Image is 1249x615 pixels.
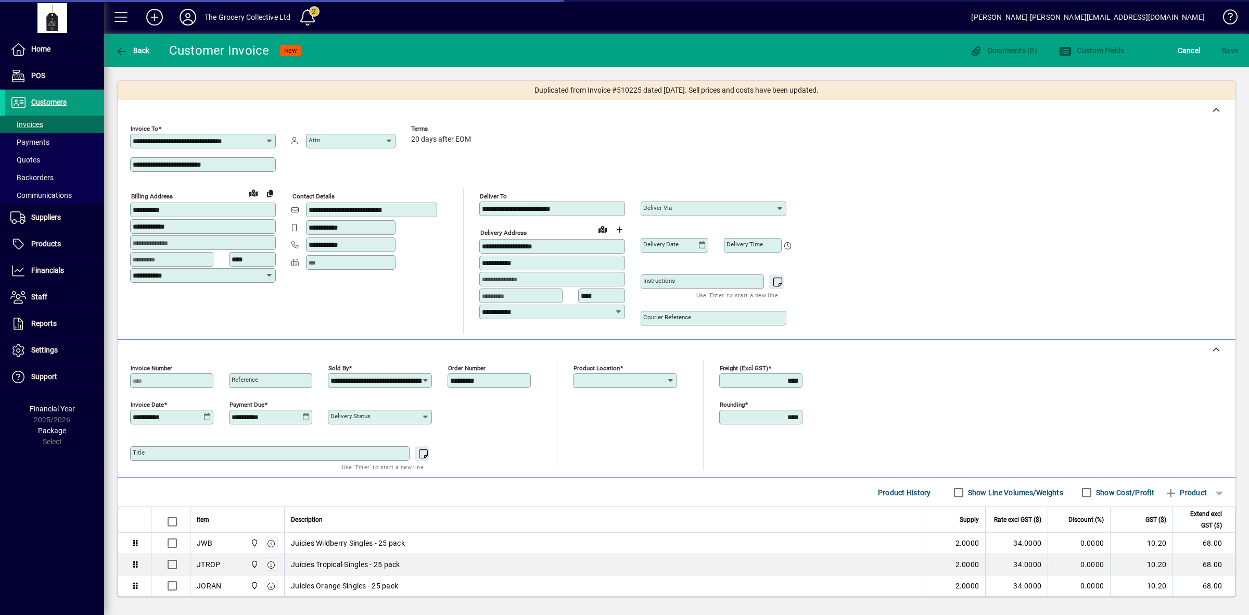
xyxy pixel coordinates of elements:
mat-label: Attn [309,136,320,144]
span: Payments [10,138,49,146]
span: Staff [31,293,47,301]
span: Item [197,514,209,525]
span: S [1222,46,1226,55]
label: Show Cost/Profit [1094,487,1154,498]
span: 4/75 Apollo Drive [248,559,260,570]
div: JTROP [197,559,220,570]
mat-label: Courier Reference [643,313,691,321]
span: NEW [284,47,297,54]
span: Rate excl GST ($) [994,514,1041,525]
span: GST ($) [1145,514,1166,525]
span: POS [31,71,45,80]
td: 68.00 [1172,554,1235,575]
button: Custom Fields [1056,41,1127,60]
mat-label: Title [133,449,145,456]
span: Backorders [10,173,54,182]
span: Cancel [1178,42,1201,59]
span: Settings [31,346,58,354]
mat-label: Invoice To [131,125,158,132]
div: 34.0000 [992,559,1041,570]
span: Product [1165,484,1207,501]
div: 34.0000 [992,538,1041,548]
span: Products [31,240,61,248]
mat-label: Delivery date [643,241,679,248]
mat-label: Deliver To [480,193,507,200]
mat-label: Instructions [643,277,675,284]
mat-label: Deliver via [643,204,672,211]
mat-label: Payment due [230,401,264,408]
span: Description [291,514,323,525]
span: 20 days after EOM [411,135,471,144]
span: Duplicated from Invoice #510225 dated [DATE]. Sell prices and costs have been updated. [534,85,819,96]
span: Juicies Tropical Singles - 25 pack [291,559,400,570]
a: Reports [5,311,104,337]
span: Package [38,426,66,435]
mat-label: Product location [573,365,620,372]
span: Documents (0) [970,46,1037,55]
a: Payments [5,133,104,151]
a: Staff [5,284,104,310]
span: Quotes [10,156,40,164]
span: Juicies Orange Singles - 25 pack [291,581,398,591]
button: Cancel [1175,41,1203,60]
div: Customer Invoice [169,42,270,59]
a: View on map [594,221,611,237]
div: JORAN [197,581,221,591]
div: 34.0000 [992,581,1041,591]
span: Customers [31,98,67,106]
mat-label: Order number [448,365,486,372]
td: 10.20 [1110,533,1172,554]
a: Support [5,364,104,390]
button: Copy to Delivery address [262,185,278,202]
span: 2.0000 [955,581,979,591]
div: [PERSON_NAME] [PERSON_NAME][EMAIL_ADDRESS][DOMAIN_NAME] [971,9,1205,26]
span: Support [31,372,57,381]
td: 68.00 [1172,575,1235,597]
mat-hint: Use 'Enter' to start a new line [342,461,424,473]
button: Choose address [611,221,628,238]
span: Custom Fields [1059,46,1125,55]
a: Suppliers [5,205,104,231]
span: 2.0000 [955,538,979,548]
td: 0.0000 [1048,575,1110,597]
span: Discount (%) [1068,514,1104,525]
button: Profile [171,8,205,27]
span: Financials [31,266,64,274]
button: Product History [874,483,935,502]
button: Save [1219,41,1241,60]
td: 68.00 [1172,533,1235,554]
span: Juicies Wildberry Singles - 25 pack [291,538,405,548]
a: POS [5,63,104,89]
a: Quotes [5,151,104,169]
td: 10.20 [1110,554,1172,575]
a: View on map [245,184,262,201]
a: Settings [5,337,104,363]
mat-label: Invoice number [131,365,172,372]
span: 4/75 Apollo Drive [248,537,260,549]
mat-label: Rounding [720,401,745,408]
button: Add [138,8,171,27]
a: Invoices [5,116,104,133]
span: Invoices [10,120,43,129]
button: Back [112,41,152,60]
mat-hint: Use 'Enter' to start a new line [696,289,778,301]
mat-label: Delivery time [727,241,763,248]
span: Reports [31,319,57,328]
span: ave [1222,42,1238,59]
span: Back [115,46,150,55]
a: Home [5,36,104,62]
a: Financials [5,258,104,284]
div: The Grocery Collective Ltd [205,9,291,26]
td: 0.0000 [1048,533,1110,554]
app-page-header-button: Back [104,41,161,60]
td: 10.20 [1110,575,1172,597]
mat-label: Sold by [328,365,349,372]
mat-label: Reference [232,376,258,383]
span: Terms [411,125,474,132]
td: 0.0000 [1048,554,1110,575]
span: 2.0000 [955,559,979,570]
mat-label: Delivery status [330,412,371,420]
label: Show Line Volumes/Weights [966,487,1063,498]
span: Product History [878,484,931,501]
span: Home [31,45,50,53]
